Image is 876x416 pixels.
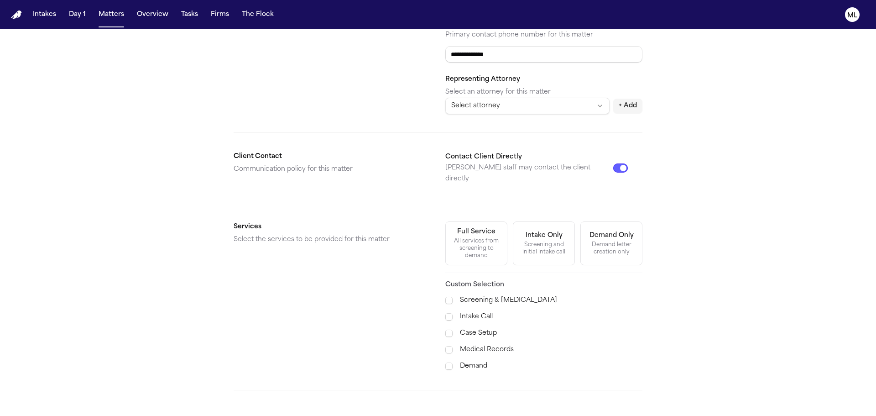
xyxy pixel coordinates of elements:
button: Full ServiceAll services from screening to demand [445,221,507,265]
a: Home [11,11,22,19]
div: Full Service [457,227,495,237]
h2: Services [234,221,431,232]
img: Finch Logo [11,11,22,19]
button: Intakes [29,6,60,23]
p: Primary contact phone number for this matter [445,30,642,41]
div: All services from screening to demand [451,237,501,259]
button: Matters [95,6,128,23]
button: Day 1 [65,6,89,23]
button: Intake OnlyScreening and initial intake call [513,221,575,265]
p: [PERSON_NAME] staff may contact the client directly [445,163,613,184]
p: Communication policy for this matter [234,164,431,175]
label: Screening & [MEDICAL_DATA] [460,295,642,306]
label: Intake Call [460,311,642,322]
label: Case Setup [460,328,642,339]
p: Select the services to be provided for this matter [234,234,431,245]
button: + Add [613,99,642,113]
label: Representing Attorney [445,76,520,83]
label: Demand [460,361,642,372]
button: Firms [207,6,233,23]
label: Contact Client Directly [445,153,522,160]
div: Screening and initial intake call [519,241,569,256]
div: Intake Only [526,231,563,240]
div: Demand letter creation only [586,241,636,256]
p: Select an attorney for this matter [445,87,642,98]
label: Medical Records [460,344,642,355]
button: Overview [133,6,172,23]
div: Demand Only [589,231,634,240]
h3: Custom Selection [445,280,642,290]
h2: Client Contact [234,151,431,162]
button: The Flock [238,6,277,23]
button: Tasks [177,6,202,23]
button: Select attorney [445,98,610,114]
button: Demand OnlyDemand letter creation only [580,221,642,265]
